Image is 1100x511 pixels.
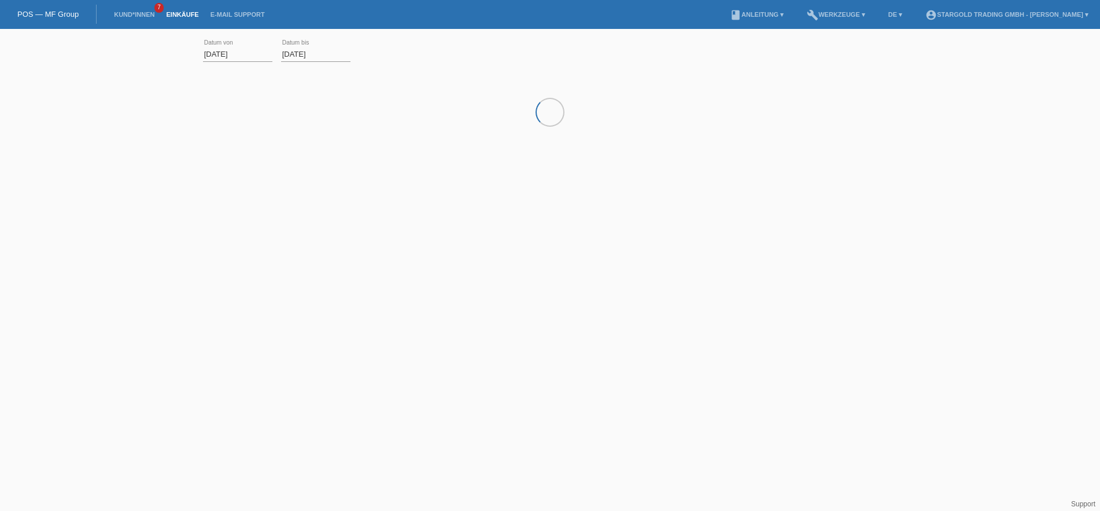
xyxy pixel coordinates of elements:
[920,11,1094,18] a: account_circleStargold Trading GmbH - [PERSON_NAME] ▾
[17,10,79,19] a: POS — MF Group
[160,11,204,18] a: Einkäufe
[801,11,871,18] a: buildWerkzeuge ▾
[883,11,908,18] a: DE ▾
[730,9,741,21] i: book
[1071,500,1095,508] a: Support
[724,11,789,18] a: bookAnleitung ▾
[154,3,164,13] span: 7
[205,11,271,18] a: E-Mail Support
[925,9,937,21] i: account_circle
[108,11,160,18] a: Kund*innen
[807,9,818,21] i: build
